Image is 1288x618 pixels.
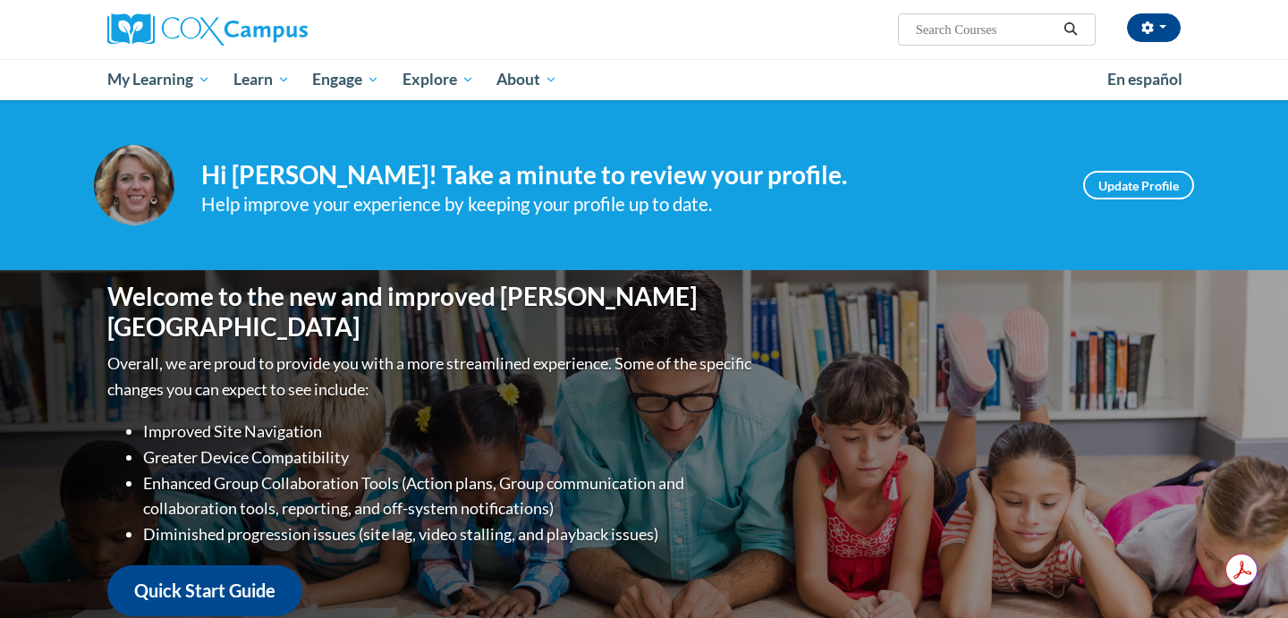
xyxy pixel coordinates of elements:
[1107,70,1182,89] span: En español
[1096,61,1194,98] a: En español
[96,59,222,100] a: My Learning
[301,59,391,100] a: Engage
[1216,546,1274,604] iframe: Button to launch messaging window
[1127,13,1181,42] button: Account Settings
[107,282,756,342] h1: Welcome to the new and improved [PERSON_NAME][GEOGRAPHIC_DATA]
[312,69,379,90] span: Engage
[1083,171,1194,199] a: Update Profile
[143,444,756,470] li: Greater Device Compatibility
[107,351,756,402] p: Overall, we are proud to provide you with a more streamlined experience. Some of the specific cha...
[402,69,474,90] span: Explore
[143,470,756,522] li: Enhanced Group Collaboration Tools (Action plans, Group communication and collaboration tools, re...
[107,13,447,46] a: Cox Campus
[143,521,756,547] li: Diminished progression issues (site lag, video stalling, and playback issues)
[222,59,301,100] a: Learn
[1057,19,1084,40] button: Search
[914,19,1057,40] input: Search Courses
[143,419,756,444] li: Improved Site Navigation
[201,160,1056,190] h4: Hi [PERSON_NAME]! Take a minute to review your profile.
[391,59,486,100] a: Explore
[201,190,1056,219] div: Help improve your experience by keeping your profile up to date.
[94,145,174,225] img: Profile Image
[233,69,290,90] span: Learn
[496,69,557,90] span: About
[486,59,570,100] a: About
[107,565,302,616] a: Quick Start Guide
[80,59,1207,100] div: Main menu
[107,69,210,90] span: My Learning
[107,13,308,46] img: Cox Campus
